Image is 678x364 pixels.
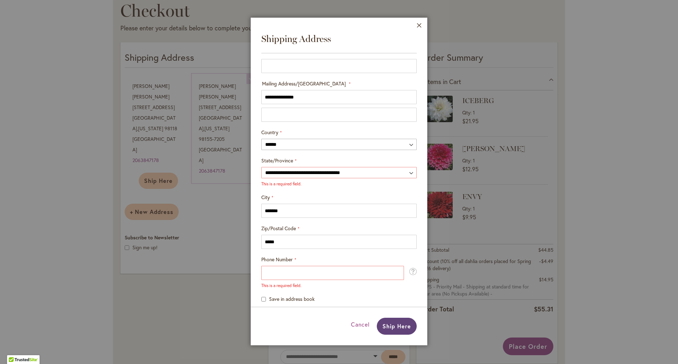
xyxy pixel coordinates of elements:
[262,80,346,87] span: Mailing Address/[GEOGRAPHIC_DATA]
[261,129,278,136] span: Country
[261,283,302,288] span: This is a required field.
[261,157,293,164] span: State/Province
[377,318,417,335] button: Ship Here
[261,194,270,201] span: City
[351,321,370,328] span: Cancel
[261,225,296,232] span: Zip/Postal Code
[351,321,370,329] button: Cancel
[269,296,315,302] span: Save in address book
[261,256,293,263] span: Phone Number
[5,339,25,359] iframe: Launch Accessibility Center
[261,181,302,186] span: This is a required field.
[382,322,411,330] span: Ship Here
[261,28,417,53] h1: Shipping Address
